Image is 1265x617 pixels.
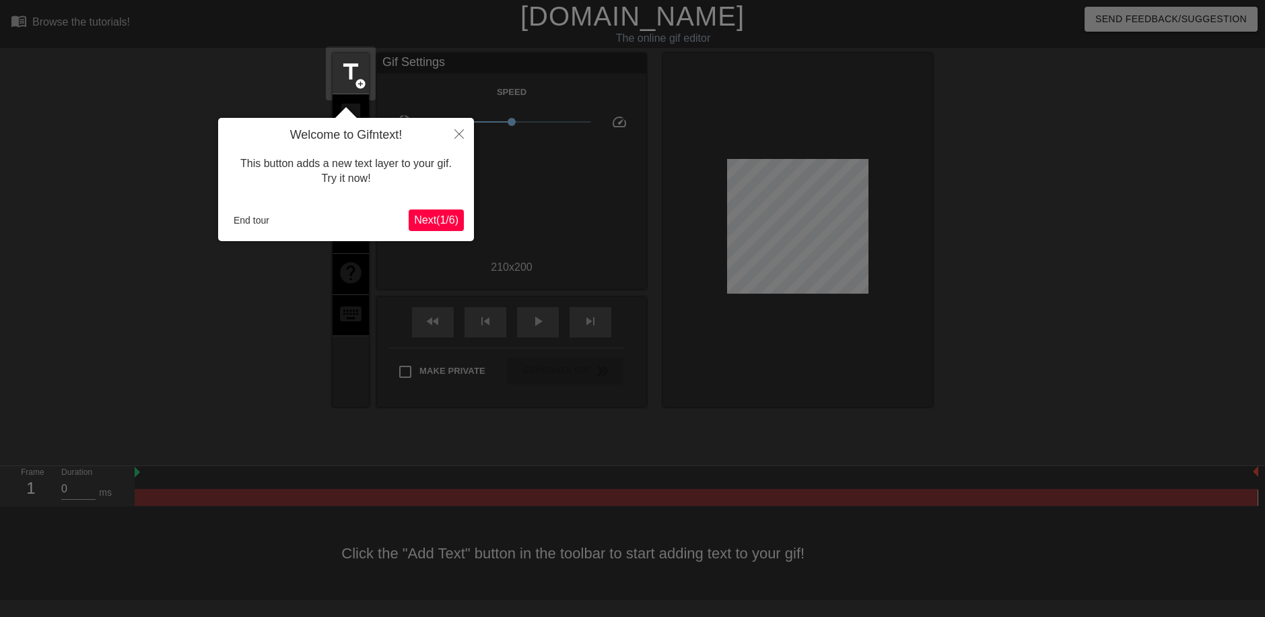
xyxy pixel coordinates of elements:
div: This button adds a new text layer to your gif. Try it now! [228,143,464,200]
h4: Welcome to Gifntext! [228,128,464,143]
button: Next [409,209,464,231]
button: Close [444,118,474,149]
span: Next ( 1 / 6 ) [414,214,458,226]
button: End tour [228,210,275,230]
